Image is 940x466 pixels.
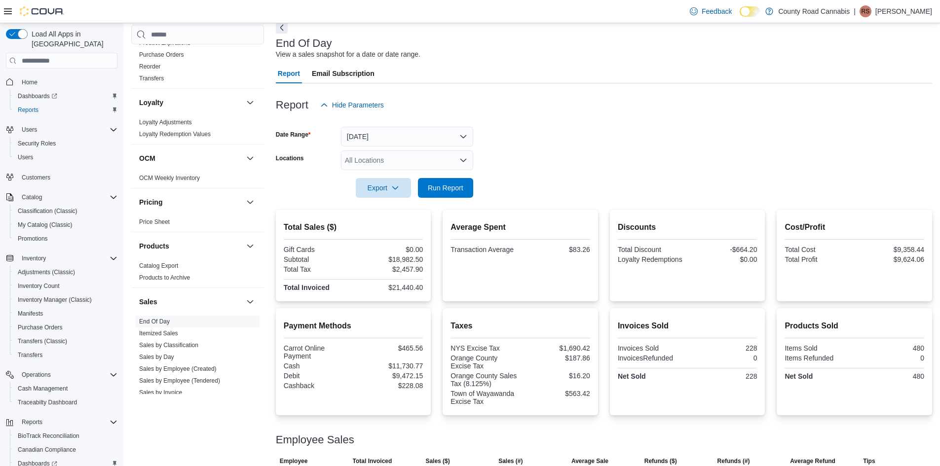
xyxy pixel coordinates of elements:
[14,205,117,217] span: Classification (Classic)
[353,457,392,465] span: Total Invoiced
[139,262,178,270] span: Catalog Export
[862,5,870,17] span: RS
[428,183,463,193] span: Run Report
[451,221,590,233] h2: Average Spent
[139,353,174,361] span: Sales by Day
[355,344,423,352] div: $465.56
[131,260,264,287] div: Products
[139,297,157,307] h3: Sales
[356,178,411,198] button: Export
[14,138,117,149] span: Security Roles
[355,372,423,380] div: $9,472.15
[790,457,835,465] span: Average Refund
[14,104,42,116] a: Reports
[14,205,81,217] a: Classification (Classic)
[284,362,351,370] div: Cash
[355,255,423,263] div: $18,982.50
[785,354,852,362] div: Items Refunded
[857,344,924,352] div: 480
[14,349,46,361] a: Transfers
[276,22,288,34] button: Next
[618,246,685,253] div: Total Discount
[355,362,423,370] div: $11,730.77
[22,418,42,426] span: Reports
[341,127,473,146] button: [DATE]
[689,344,757,352] div: 228
[131,116,264,144] div: Loyalty
[10,103,121,117] button: Reports
[2,170,121,184] button: Customers
[618,344,685,352] div: Invoices Sold
[18,385,68,393] span: Cash Management
[2,368,121,382] button: Operations
[139,98,163,108] h3: Loyalty
[18,76,41,88] a: Home
[18,369,117,381] span: Operations
[18,432,79,440] span: BioTrack Reconciliation
[14,233,117,245] span: Promotions
[10,279,121,293] button: Inventory Count
[244,152,256,164] button: OCM
[18,106,38,114] span: Reports
[14,335,117,347] span: Transfers (Classic)
[22,126,37,134] span: Users
[139,51,184,59] span: Purchase Orders
[18,140,56,147] span: Security Roles
[355,246,423,253] div: $0.00
[22,78,38,86] span: Home
[284,320,423,332] h2: Payment Methods
[14,219,117,231] span: My Catalog (Classic)
[10,204,121,218] button: Classification (Classic)
[244,97,256,108] button: Loyalty
[451,320,590,332] h2: Taxes
[139,218,170,225] a: Price Sheet
[10,137,121,150] button: Security Roles
[18,235,48,243] span: Promotions
[139,341,198,349] span: Sales by Classification
[355,382,423,390] div: $228.08
[18,207,77,215] span: Classification (Classic)
[139,63,160,70] a: Reorder
[139,241,169,251] h3: Products
[276,37,332,49] h3: End Of Day
[284,344,351,360] div: Carrot Online Payment
[139,119,192,126] a: Loyalty Adjustments
[523,344,590,352] div: $1,690.42
[139,274,190,281] a: Products to Archive
[14,444,117,456] span: Canadian Compliance
[139,131,211,138] a: Loyalty Redemption Values
[139,329,178,337] span: Itemized Sales
[284,284,330,291] strong: Total Invoiced
[284,221,423,233] h2: Total Sales ($)
[139,74,164,82] span: Transfers
[139,153,242,163] button: OCM
[18,296,92,304] span: Inventory Manager (Classic)
[10,293,121,307] button: Inventory Manager (Classic)
[523,372,590,380] div: $16.20
[14,90,117,102] span: Dashboards
[451,372,518,388] div: Orange County Sales Tax (8.125%)
[14,280,117,292] span: Inventory Count
[276,99,308,111] h3: Report
[860,5,871,17] div: RK Sohal
[875,5,932,17] p: [PERSON_NAME]
[618,255,685,263] div: Loyalty Redemptions
[10,348,121,362] button: Transfers
[18,124,117,136] span: Users
[18,323,63,331] span: Purchase Orders
[284,255,351,263] div: Subtotal
[139,98,242,108] button: Loyalty
[362,178,405,198] span: Export
[451,246,518,253] div: Transaction Average
[284,246,351,253] div: Gift Cards
[18,268,75,276] span: Adjustments (Classic)
[18,351,42,359] span: Transfers
[459,156,467,164] button: Open list of options
[14,266,117,278] span: Adjustments (Classic)
[618,354,685,362] div: InvoicesRefunded
[523,246,590,253] div: $83.26
[139,297,242,307] button: Sales
[131,172,264,188] div: OCM
[14,322,67,333] a: Purchase Orders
